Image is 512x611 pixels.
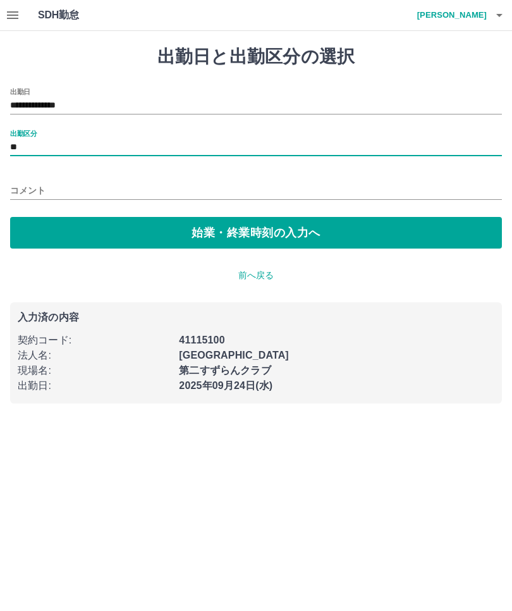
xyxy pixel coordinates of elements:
[179,350,289,361] b: [GEOGRAPHIC_DATA]
[10,46,502,68] h1: 出勤日と出勤区分の選択
[18,378,171,393] p: 出勤日 :
[179,335,224,345] b: 41115100
[18,348,171,363] p: 法人名 :
[10,217,502,249] button: 始業・終業時刻の入力へ
[179,380,272,391] b: 2025年09月24日(水)
[10,269,502,282] p: 前へ戻る
[18,312,494,323] p: 入力済の内容
[18,333,171,348] p: 契約コード :
[10,128,37,138] label: 出勤区分
[10,87,30,96] label: 出勤日
[179,365,271,376] b: 第二すずらんクラブ
[18,363,171,378] p: 現場名 :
